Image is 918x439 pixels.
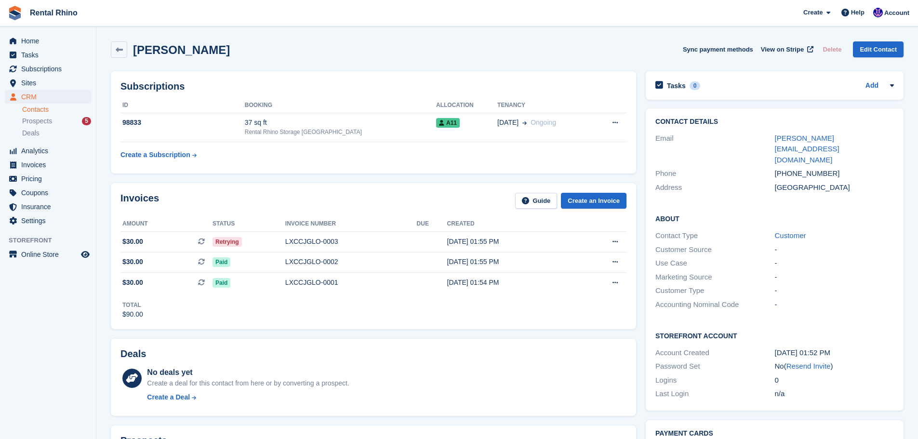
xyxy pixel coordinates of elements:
[447,278,576,288] div: [DATE] 01:54 PM
[417,216,447,232] th: Due
[436,98,497,113] th: Allocation
[5,158,91,172] a: menu
[21,90,79,104] span: CRM
[21,248,79,261] span: Online Store
[667,81,686,90] h2: Tasks
[436,118,460,128] span: A11
[775,272,894,283] div: -
[655,230,774,241] div: Contact Type
[147,367,349,378] div: No deals yet
[82,117,91,125] div: 5
[786,362,831,370] a: Resend Invite
[775,244,894,255] div: -
[285,216,417,232] th: Invoice number
[655,375,774,386] div: Logins
[21,144,79,158] span: Analytics
[5,214,91,227] a: menu
[5,34,91,48] a: menu
[655,168,774,179] div: Phone
[5,90,91,104] a: menu
[497,98,593,113] th: Tenancy
[21,62,79,76] span: Subscriptions
[21,48,79,62] span: Tasks
[655,430,894,438] h2: Payment cards
[655,347,774,359] div: Account Created
[9,236,96,245] span: Storefront
[683,41,753,57] button: Sync payment methods
[120,98,245,113] th: ID
[5,48,91,62] a: menu
[775,285,894,296] div: -
[5,76,91,90] a: menu
[5,248,91,261] a: menu
[775,299,894,310] div: -
[851,8,865,17] span: Help
[213,278,230,288] span: Paid
[122,309,143,319] div: $90.00
[21,200,79,213] span: Insurance
[22,117,52,126] span: Prospects
[775,361,894,372] div: No
[803,8,823,17] span: Create
[655,388,774,399] div: Last Login
[21,34,79,48] span: Home
[515,193,558,209] a: Guide
[819,41,845,57] button: Delete
[22,129,40,138] span: Deals
[531,119,556,126] span: Ongoing
[120,118,245,128] div: 98833
[122,278,143,288] span: $30.00
[26,5,81,21] a: Rental Rhino
[655,182,774,193] div: Address
[655,285,774,296] div: Customer Type
[655,213,894,223] h2: About
[245,128,436,136] div: Rental Rhino Storage [GEOGRAPHIC_DATA]
[120,81,626,92] h2: Subscriptions
[5,144,91,158] a: menu
[865,80,878,92] a: Add
[213,257,230,267] span: Paid
[655,331,894,340] h2: Storefront Account
[147,392,349,402] a: Create a Deal
[655,299,774,310] div: Accounting Nominal Code
[447,216,576,232] th: Created
[447,257,576,267] div: [DATE] 01:55 PM
[775,375,894,386] div: 0
[655,133,774,166] div: Email
[21,172,79,186] span: Pricing
[775,258,894,269] div: -
[122,237,143,247] span: $30.00
[853,41,904,57] a: Edit Contact
[655,361,774,372] div: Password Set
[285,278,417,288] div: LXCCJGLO-0001
[147,378,349,388] div: Create a deal for this contact from here or by converting a prospect.
[22,105,91,114] a: Contacts
[761,45,804,54] span: View on Stripe
[5,62,91,76] a: menu
[22,116,91,126] a: Prospects 5
[561,193,626,209] a: Create an Invoice
[213,237,242,247] span: Retrying
[21,186,79,200] span: Coupons
[120,193,159,209] h2: Invoices
[21,158,79,172] span: Invoices
[8,6,22,20] img: stora-icon-8386f47178a22dfd0bd8f6a31ec36ba5ce8667c1dd55bd0f319d3a0aa187defe.svg
[775,168,894,179] div: [PHONE_NUMBER]
[5,200,91,213] a: menu
[122,301,143,309] div: Total
[120,150,190,160] div: Create a Subscription
[22,128,91,138] a: Deals
[775,231,806,239] a: Customer
[775,347,894,359] div: [DATE] 01:52 PM
[655,244,774,255] div: Customer Source
[655,118,894,126] h2: Contact Details
[497,118,519,128] span: [DATE]
[147,392,190,402] div: Create a Deal
[213,216,285,232] th: Status
[655,272,774,283] div: Marketing Source
[447,237,576,247] div: [DATE] 01:55 PM
[873,8,883,17] img: Ari Kolas
[120,146,197,164] a: Create a Subscription
[5,186,91,200] a: menu
[21,76,79,90] span: Sites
